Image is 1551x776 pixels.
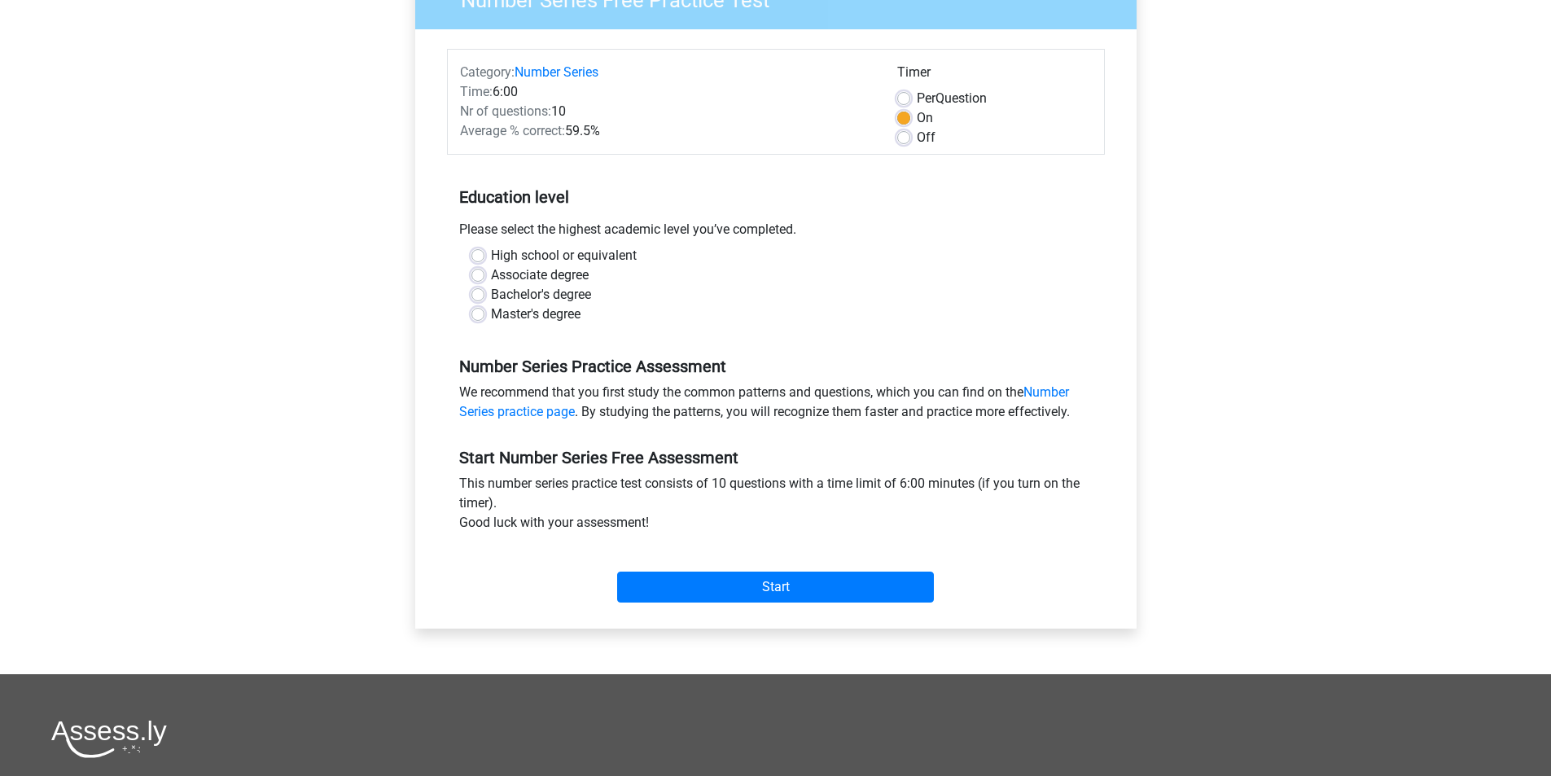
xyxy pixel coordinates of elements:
label: Associate degree [491,265,589,285]
input: Start [617,572,934,603]
span: Nr of questions: [460,103,551,119]
div: Please select the highest academic level you’ve completed. [447,220,1105,246]
div: 59.5% [448,121,885,141]
label: High school or equivalent [491,246,637,265]
span: Category: [460,64,515,80]
label: Bachelor's degree [491,285,591,305]
span: Per [917,90,935,106]
h5: Start Number Series Free Assessment [459,448,1093,467]
h5: Number Series Practice Assessment [459,357,1093,376]
img: Assessly logo [51,720,167,758]
h5: Education level [459,181,1093,213]
span: Average % correct: [460,123,565,138]
a: Number Series [515,64,598,80]
label: Question [917,89,987,108]
label: Master's degree [491,305,581,324]
span: Time: [460,84,493,99]
label: On [917,108,933,128]
label: Off [917,128,935,147]
div: This number series practice test consists of 10 questions with a time limit of 6:00 minutes (if y... [447,474,1105,539]
div: Timer [897,63,1092,89]
div: 10 [448,102,885,121]
div: We recommend that you first study the common patterns and questions, which you can find on the . ... [447,383,1105,428]
div: 6:00 [448,82,885,102]
a: Number Series practice page [459,384,1069,419]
